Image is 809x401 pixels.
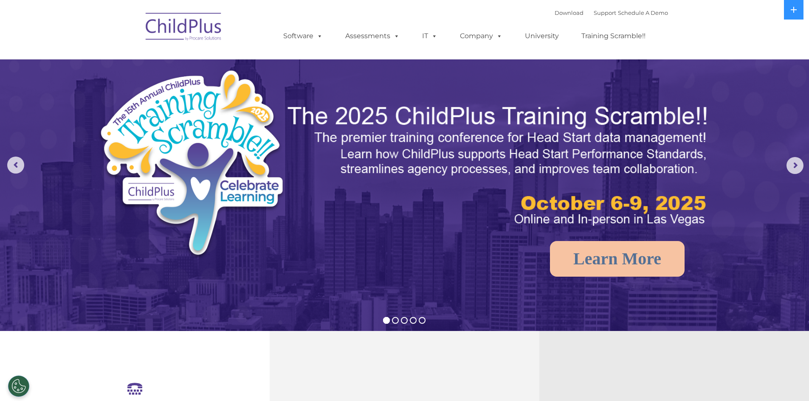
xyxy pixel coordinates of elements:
[141,7,226,49] img: ChildPlus by Procare Solutions
[275,28,331,45] a: Software
[516,28,567,45] a: University
[573,28,654,45] a: Training Scramble!!
[451,28,511,45] a: Company
[550,241,685,277] a: Learn More
[337,28,408,45] a: Assessments
[555,9,583,16] a: Download
[618,9,668,16] a: Schedule A Demo
[8,376,29,397] button: Cookies Settings
[414,28,446,45] a: IT
[118,91,154,97] span: Phone number
[555,9,668,16] font: |
[118,56,144,62] span: Last name
[594,9,616,16] a: Support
